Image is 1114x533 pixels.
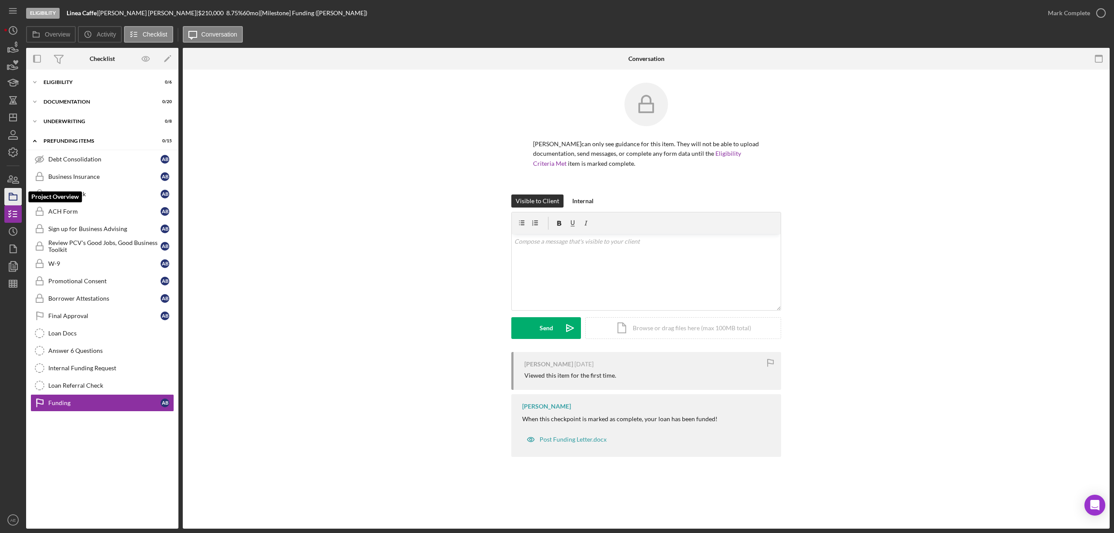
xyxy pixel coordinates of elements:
[161,172,169,181] div: A B
[90,55,115,62] div: Checklist
[44,138,150,144] div: Prefunding Items
[522,403,571,410] div: [PERSON_NAME]
[540,436,607,443] div: Post Funding Letter.docx
[30,168,174,185] a: Business InsuranceAB
[30,255,174,272] a: W-9AB
[161,242,169,251] div: A B
[26,8,60,19] div: Eligibility
[48,312,161,319] div: Final Approval
[30,220,174,238] a: Sign up for Business AdvisingAB
[161,225,169,233] div: A B
[156,80,172,85] div: 0 / 6
[183,26,243,43] button: Conversation
[30,185,174,203] a: Voided CheckAB
[572,194,594,208] div: Internal
[4,511,22,529] button: AE
[44,99,150,104] div: Documentation
[143,31,168,38] label: Checklist
[67,10,98,17] div: |
[30,377,174,394] a: Loan Referral Check
[511,194,564,208] button: Visible to Client
[574,361,594,368] time: 2025-08-27 16:10
[26,26,76,43] button: Overview
[156,99,172,104] div: 0 / 20
[30,238,174,255] a: Review PCV's Good Jobs, Good Business ToolkitAB
[161,207,169,216] div: A B
[48,260,161,267] div: W-9
[48,225,161,232] div: Sign up for Business Advising
[511,317,581,339] button: Send
[30,359,174,377] a: Internal Funding Request
[161,399,169,407] div: A B
[161,155,169,164] div: A B
[522,414,718,424] p: When this checkpoint is marked as complete, your loan has been funded!
[48,399,161,406] div: Funding
[161,294,169,303] div: A B
[30,290,174,307] a: Borrower AttestationsAB
[533,150,741,167] a: Eligibility Criteria Met
[516,194,559,208] div: Visible to Client
[30,394,174,412] a: FundingAB
[540,317,553,339] div: Send
[161,259,169,268] div: A B
[156,119,172,124] div: 0 / 8
[45,31,70,38] label: Overview
[48,191,161,198] div: Voided Check
[226,10,243,17] div: 8.75 %
[156,138,172,144] div: 0 / 15
[10,518,16,523] text: AE
[628,55,664,62] div: Conversation
[198,9,224,17] span: $210,000
[258,10,367,17] div: | [Milestone] Funding ([PERSON_NAME])
[568,194,598,208] button: Internal
[1084,495,1105,516] div: Open Intercom Messenger
[48,365,174,372] div: Internal Funding Request
[67,9,97,17] b: Linea Caffe
[161,277,169,285] div: A B
[243,10,258,17] div: 60 mo
[1048,4,1090,22] div: Mark Complete
[30,342,174,359] a: Answer 6 Questions
[161,190,169,198] div: A B
[124,26,173,43] button: Checklist
[48,173,161,180] div: Business Insurance
[30,325,174,342] a: Loan Docs
[48,295,161,302] div: Borrower Attestations
[98,10,198,17] div: [PERSON_NAME] [PERSON_NAME] |
[524,372,616,379] div: Viewed this item for the first time.
[201,31,238,38] label: Conversation
[48,156,161,163] div: Debt Consolidation
[48,330,174,337] div: Loan Docs
[48,208,161,215] div: ACH Form
[48,239,161,253] div: Review PCV's Good Jobs, Good Business Toolkit
[44,119,150,124] div: Underwriting
[78,26,121,43] button: Activity
[30,272,174,290] a: Promotional ConsentAB
[161,312,169,320] div: A B
[524,361,573,368] div: [PERSON_NAME]
[1039,4,1110,22] button: Mark Complete
[48,278,161,285] div: Promotional Consent
[522,431,611,448] button: Post Funding Letter.docx
[97,31,116,38] label: Activity
[533,139,759,168] p: [PERSON_NAME] can only see guidance for this item. They will not be able to upload documentation,...
[44,80,150,85] div: Eligibility
[30,151,174,168] a: Debt ConsolidationAB
[30,307,174,325] a: Final ApprovalAB
[48,382,174,389] div: Loan Referral Check
[48,347,174,354] div: Answer 6 Questions
[30,203,174,220] a: ACH FormAB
